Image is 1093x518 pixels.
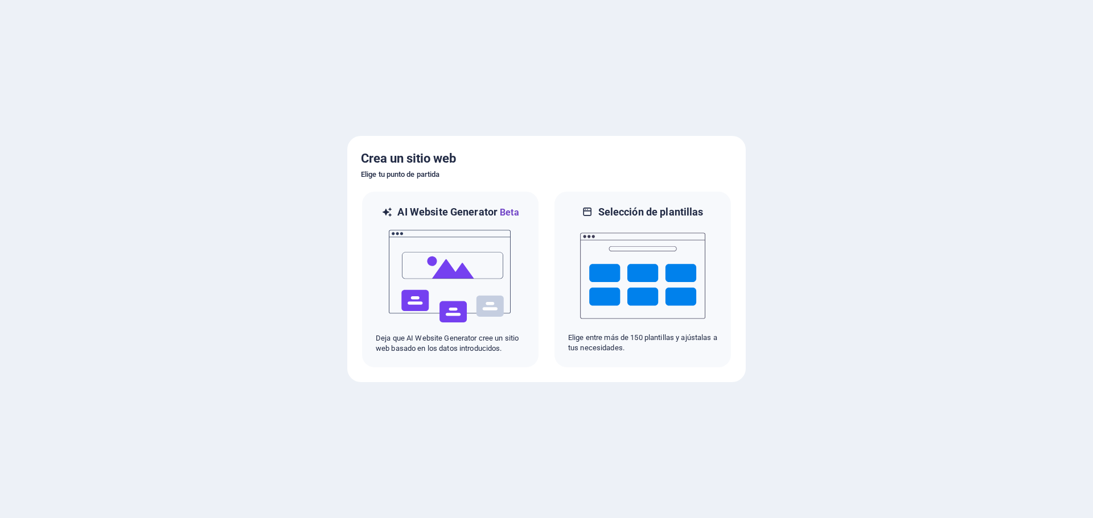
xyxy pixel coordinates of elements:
[361,190,540,368] div: AI Website GeneratorBetaaiDeja que AI Website Generator cree un sitio web basado en los datos int...
[376,333,525,354] p: Deja que AI Website Generator cree un sitio web basado en los datos introducidos.
[361,168,732,181] h6: Elige tu punto de partida
[598,205,704,219] h6: Selección de plantillas
[397,205,519,219] h6: AI Website Generator
[361,150,732,168] h5: Crea un sitio web
[388,219,513,333] img: ai
[498,207,519,218] span: Beta
[568,333,717,353] p: Elige entre más de 150 plantillas y ajústalas a tus necesidades.
[553,190,732,368] div: Selección de plantillasElige entre más de 150 plantillas y ajústalas a tus necesidades.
